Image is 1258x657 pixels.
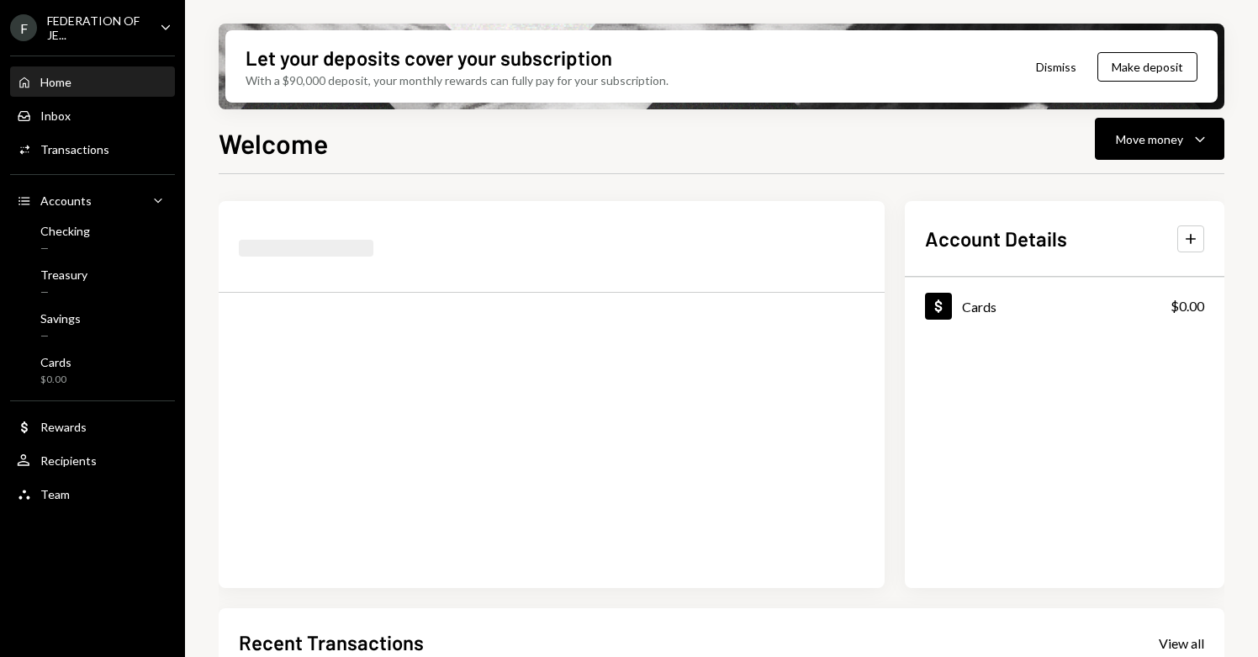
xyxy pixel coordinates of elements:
a: Checking— [10,219,175,259]
div: FEDERATION OF JE... [47,13,146,42]
div: F [10,14,37,41]
a: Team [10,479,175,509]
div: — [40,285,87,299]
button: Dismiss [1015,47,1097,87]
div: Checking [40,224,90,238]
button: Make deposit [1097,52,1197,82]
div: Rewards [40,420,87,434]
h2: Account Details [925,225,1067,252]
h1: Welcome [219,126,328,160]
div: — [40,329,81,343]
a: Savings— [10,306,175,347]
div: With a $90,000 deposit, your monthly rewards can fully pay for your subscription. [246,72,669,89]
a: Cards$0.00 [10,350,175,390]
a: Inbox [10,100,175,130]
div: Savings [40,311,81,326]
h2: Recent Transactions [239,628,424,656]
div: Move money [1116,130,1183,148]
div: Cards [962,299,996,315]
a: Recipients [10,445,175,475]
div: Let your deposits cover your subscription [246,44,612,72]
a: Cards$0.00 [905,278,1224,334]
div: $0.00 [1171,296,1204,316]
div: — [40,241,90,256]
div: Inbox [40,109,71,123]
div: View all [1159,635,1204,652]
a: Transactions [10,134,175,164]
a: Treasury— [10,262,175,303]
a: View all [1159,633,1204,652]
div: Team [40,487,70,501]
button: Move money [1095,118,1224,160]
div: Treasury [40,268,87,282]
a: Accounts [10,185,175,215]
div: $0.00 [40,373,71,387]
div: Accounts [40,193,92,208]
div: Cards [40,355,71,369]
a: Rewards [10,411,175,442]
a: Home [10,66,175,97]
div: Home [40,75,71,89]
div: Recipients [40,453,97,468]
div: Transactions [40,142,109,156]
